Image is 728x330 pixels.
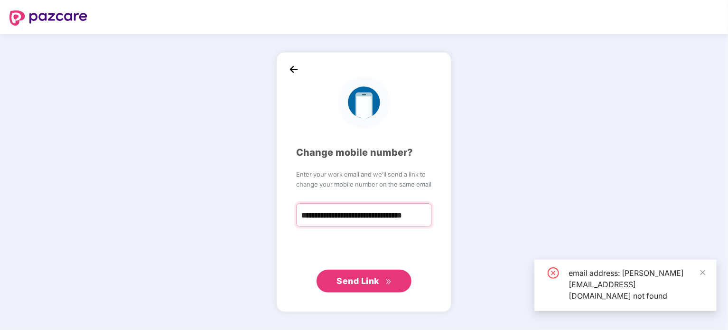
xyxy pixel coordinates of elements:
img: logo [338,76,390,128]
img: logo [9,10,87,26]
img: back_icon [287,62,301,76]
span: double-right [385,279,392,285]
div: email address: [PERSON_NAME][EMAIL_ADDRESS][DOMAIN_NAME] not found [569,267,705,302]
button: Send Linkdouble-right [317,270,411,292]
span: Send Link [336,276,379,286]
span: change your mobile number on the same email [296,179,432,189]
span: close-circle [548,267,559,279]
span: close [700,269,706,276]
div: Change mobile number? [296,145,432,160]
span: Enter your work email and we’ll send a link to [296,170,432,179]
